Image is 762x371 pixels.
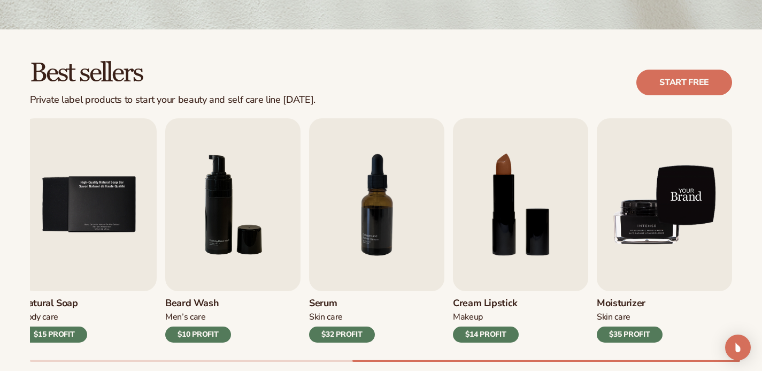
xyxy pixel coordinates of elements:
[30,59,315,88] h2: Best sellers
[597,312,663,323] div: Skin Care
[165,298,231,309] h3: Beard Wash
[597,298,663,309] h3: Moisturizer
[21,298,87,309] h3: Natural Soap
[165,312,231,323] div: Men’s Care
[21,327,87,343] div: $15 PROFIT
[453,298,519,309] h3: Cream Lipstick
[309,312,375,323] div: Skin Care
[165,327,231,343] div: $10 PROFIT
[453,118,588,343] a: 8 / 9
[21,118,157,343] a: 5 / 9
[165,118,301,343] a: 6 / 9
[725,335,751,360] div: Open Intercom Messenger
[453,312,519,323] div: Makeup
[309,327,375,343] div: $32 PROFIT
[309,298,375,309] h3: Serum
[30,94,315,106] div: Private label products to start your beauty and self care line [DATE].
[597,327,663,343] div: $35 PROFIT
[21,312,87,323] div: Body Care
[453,327,519,343] div: $14 PROFIT
[309,118,444,343] a: 7 / 9
[597,118,732,291] img: Shopify Image 13
[597,118,732,343] a: 9 / 9
[636,70,732,95] a: Start free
